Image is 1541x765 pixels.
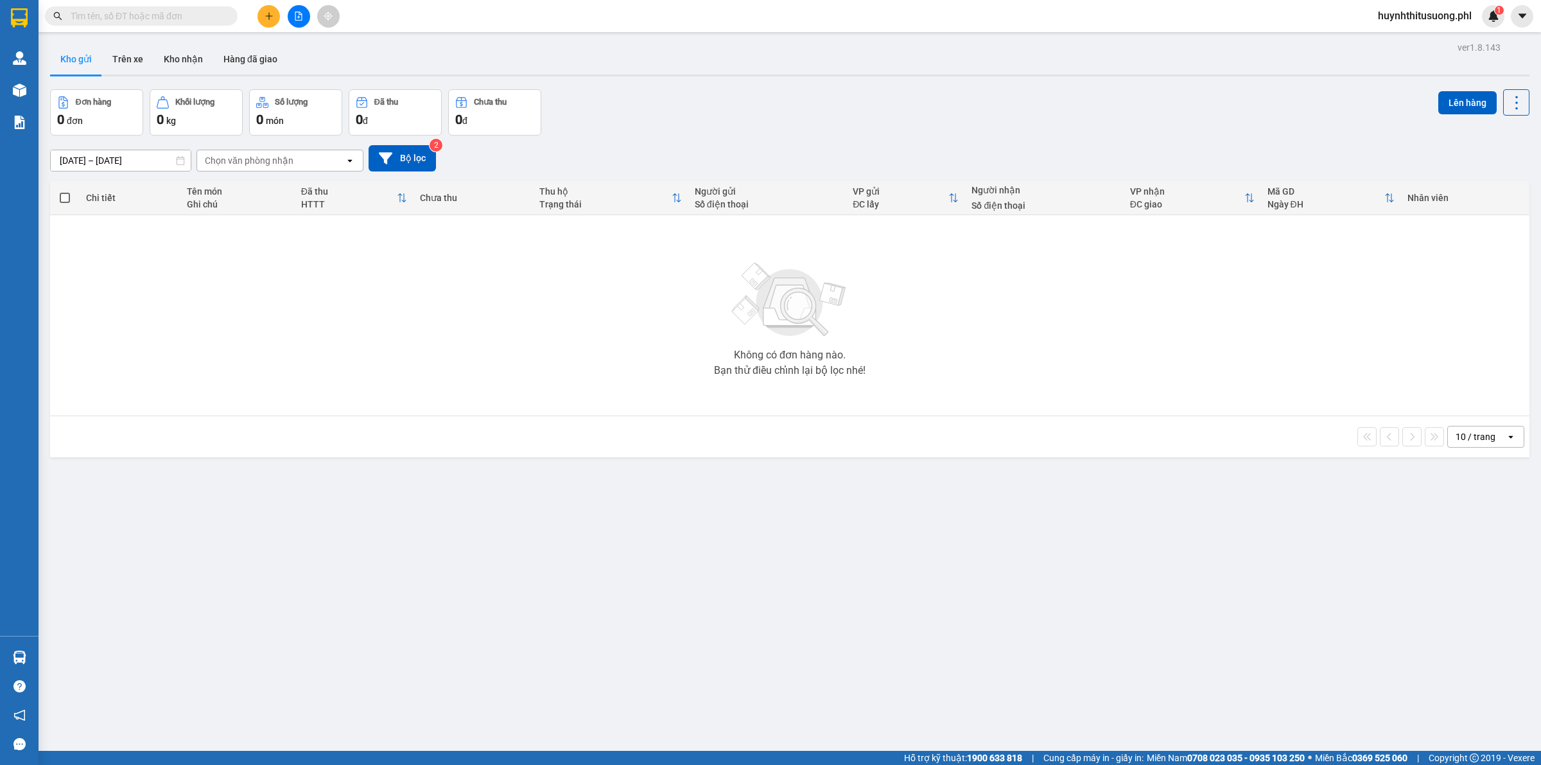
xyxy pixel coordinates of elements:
[971,200,1117,211] div: Số điện thoại
[1124,181,1261,215] th: Toggle SortBy
[1032,751,1034,765] span: |
[533,181,688,215] th: Toggle SortBy
[904,751,1022,765] span: Hỗ trợ kỹ thuật:
[294,12,303,21] span: file-add
[853,186,948,197] div: VP gửi
[1147,751,1305,765] span: Miền Nam
[1488,10,1499,22] img: icon-new-feature
[301,199,397,209] div: HTTT
[1187,753,1305,763] strong: 0708 023 035 - 0935 103 250
[50,44,102,75] button: Kho gửi
[288,5,310,28] button: file-add
[345,155,355,166] svg: open
[714,365,866,376] div: Bạn thử điều chỉnh lại bộ lọc nhé!
[1506,432,1516,442] svg: open
[430,139,442,152] sup: 2
[1458,40,1501,55] div: ver 1.8.143
[13,116,26,129] img: solution-icon
[448,89,541,136] button: Chưa thu0đ
[971,185,1117,195] div: Người nhận
[1368,8,1482,24] span: huynhthitusuong.phl
[265,12,274,21] span: plus
[356,112,363,127] span: 0
[369,145,436,171] button: Bộ lọc
[50,89,143,136] button: Đơn hàng0đơn
[1456,430,1495,443] div: 10 / trang
[846,181,965,215] th: Toggle SortBy
[102,44,153,75] button: Trên xe
[166,116,176,126] span: kg
[86,193,174,203] div: Chi tiết
[57,112,64,127] span: 0
[266,116,284,126] span: món
[1315,751,1407,765] span: Miền Bắc
[153,44,213,75] button: Kho nhận
[1130,199,1244,209] div: ĐC giao
[462,116,467,126] span: đ
[1308,755,1312,761] span: ⚪️
[51,150,191,171] input: Select a date range.
[539,199,672,209] div: Trạng thái
[13,709,26,721] span: notification
[13,51,26,65] img: warehouse-icon
[1470,753,1479,762] span: copyright
[374,98,398,107] div: Đã thu
[695,199,840,209] div: Số điện thoại
[967,753,1022,763] strong: 1900 633 818
[539,186,672,197] div: Thu hộ
[150,89,243,136] button: Khối lượng0kg
[213,44,288,75] button: Hàng đã giao
[187,199,288,209] div: Ghi chú
[257,5,280,28] button: plus
[1517,10,1528,22] span: caret-down
[1267,199,1385,209] div: Ngày ĐH
[317,5,340,28] button: aim
[256,112,263,127] span: 0
[1352,753,1407,763] strong: 0369 525 060
[13,651,26,664] img: warehouse-icon
[1130,186,1244,197] div: VP nhận
[734,350,846,360] div: Không có đơn hàng nào.
[1407,193,1523,203] div: Nhân viên
[474,98,507,107] div: Chưa thu
[420,193,526,203] div: Chưa thu
[295,181,414,215] th: Toggle SortBy
[726,255,854,345] img: svg+xml;base64,PHN2ZyBjbGFzcz0ibGlzdC1wbHVnX19zdmciIHhtbG5zPSJodHRwOi8vd3d3LnczLm9yZy8yMDAwL3N2Zy...
[71,9,222,23] input: Tìm tên, số ĐT hoặc mã đơn
[11,8,28,28] img: logo-vxr
[205,154,293,167] div: Chọn văn phòng nhận
[13,84,26,97] img: warehouse-icon
[1511,5,1533,28] button: caret-down
[455,112,462,127] span: 0
[1417,751,1419,765] span: |
[363,116,368,126] span: đ
[1438,91,1497,114] button: Lên hàng
[249,89,342,136] button: Số lượng0món
[1497,6,1501,15] span: 1
[853,199,948,209] div: ĐC lấy
[275,98,308,107] div: Số lượng
[13,738,26,750] span: message
[187,186,288,197] div: Tên món
[1261,181,1402,215] th: Toggle SortBy
[324,12,333,21] span: aim
[13,680,26,692] span: question-circle
[67,116,83,126] span: đơn
[76,98,111,107] div: Đơn hàng
[695,186,840,197] div: Người gửi
[1495,6,1504,15] sup: 1
[157,112,164,127] span: 0
[349,89,442,136] button: Đã thu0đ
[53,12,62,21] span: search
[175,98,214,107] div: Khối lượng
[1267,186,1385,197] div: Mã GD
[1043,751,1144,765] span: Cung cấp máy in - giấy in:
[301,186,397,197] div: Đã thu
